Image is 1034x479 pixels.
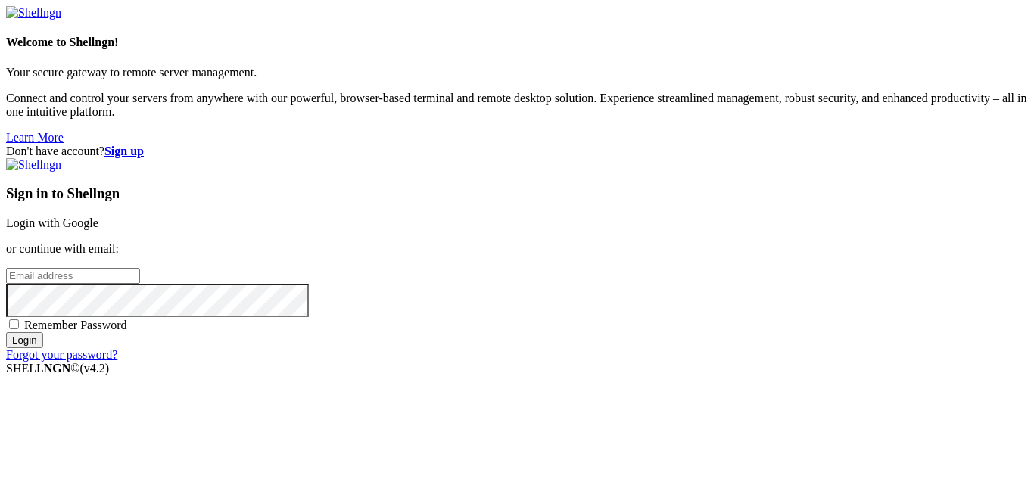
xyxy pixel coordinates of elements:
p: or continue with email: [6,242,1028,256]
h4: Welcome to Shellngn! [6,36,1028,49]
input: Remember Password [9,319,19,329]
span: SHELL © [6,362,109,375]
a: Learn More [6,131,64,144]
a: Sign up [104,145,144,157]
span: 4.2.0 [80,362,110,375]
p: Your secure gateway to remote server management. [6,66,1028,79]
div: Don't have account? [6,145,1028,158]
h3: Sign in to Shellngn [6,185,1028,202]
span: Remember Password [24,319,127,331]
img: Shellngn [6,6,61,20]
b: NGN [44,362,71,375]
a: Forgot your password? [6,348,117,361]
img: Shellngn [6,158,61,172]
p: Connect and control your servers from anywhere with our powerful, browser-based terminal and remo... [6,92,1028,119]
a: Login with Google [6,216,98,229]
input: Email address [6,268,140,284]
input: Login [6,332,43,348]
